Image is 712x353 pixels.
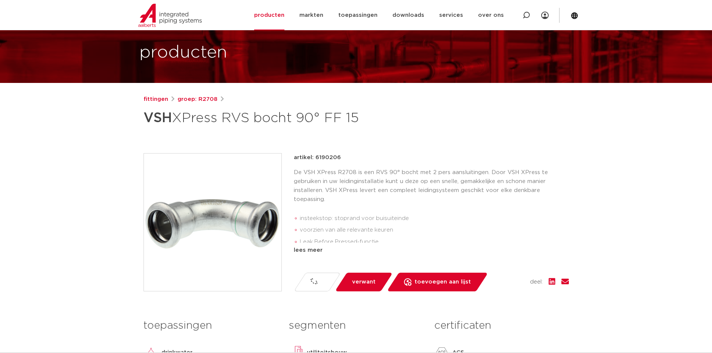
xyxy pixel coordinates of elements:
[300,236,569,248] li: Leak Before Pressed-functie
[178,95,218,104] a: groep: R2708
[352,276,376,288] span: verwant
[289,318,423,333] h3: segmenten
[300,224,569,236] li: voorzien van alle relevante keuren
[144,95,168,104] a: fittingen
[294,168,569,204] p: De VSH XPress R2708 is een RVS 90° bocht met 2 pers aansluitingen. Door VSH XPress te gebruiken i...
[530,278,543,287] span: deel:
[294,246,569,255] div: lees meer
[434,318,568,333] h3: certificaten
[414,276,471,288] span: toevoegen aan lijst
[144,318,278,333] h3: toepassingen
[144,111,172,125] strong: VSH
[144,107,424,129] h1: XPress RVS bocht 90° FF 15
[139,41,227,65] h1: producten
[300,213,569,225] li: insteekstop: stoprand voor buisuiteinde
[144,154,281,291] img: Product Image for VSH XPress RVS bocht 90° FF 15
[294,153,341,162] p: artikel: 6190206
[335,273,392,291] a: verwant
